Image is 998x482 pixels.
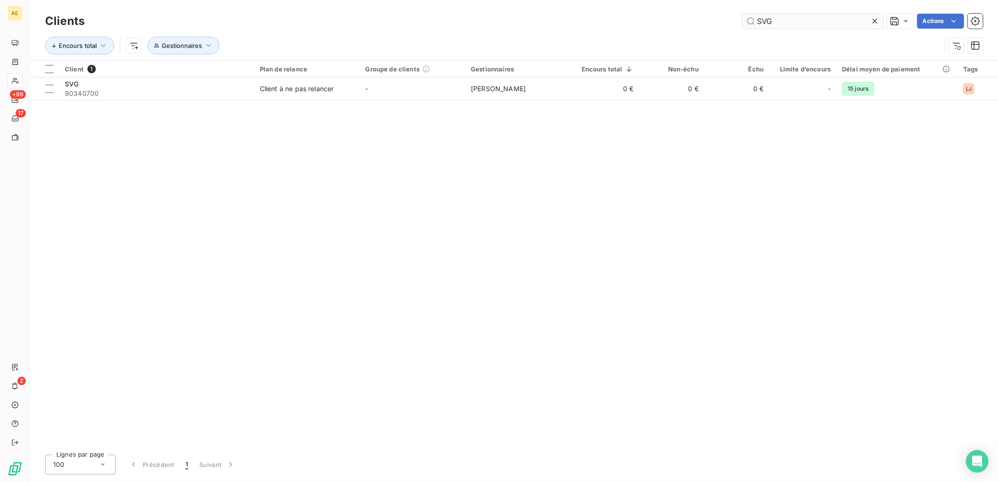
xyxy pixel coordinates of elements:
button: Actions [917,14,964,29]
span: 17 [16,109,26,117]
img: Logo LeanPay [8,461,23,476]
div: Tags [963,65,992,73]
span: - [828,84,831,93]
span: [PERSON_NAME] [471,85,526,93]
div: Délai moyen de paiement [842,65,952,73]
span: 90340700 [65,89,249,98]
div: Limite d’encours [775,65,831,73]
div: Encours total [577,65,634,73]
a: 17 [8,111,22,126]
div: Open Intercom Messenger [966,450,989,473]
span: Gestionnaires [162,42,202,49]
div: Échu [710,65,764,73]
span: +99 [10,90,26,99]
span: - [366,85,368,93]
td: 0 € [704,78,769,100]
span: Encours total [59,42,97,49]
span: 1 [87,65,96,73]
span: 15 jours [842,82,874,96]
span: 100 [53,460,64,469]
div: Non-échu [645,65,699,73]
a: +99 [8,92,22,107]
div: Client à ne pas relancer [260,84,334,93]
span: LJ [966,86,972,92]
button: Suivant [194,455,241,474]
div: Plan de relance [260,65,354,73]
div: Gestionnaires [471,65,565,73]
h3: Clients [45,13,85,30]
input: Rechercher [742,14,883,29]
span: SVG [65,80,78,88]
span: Client [65,65,84,73]
span: 2 [17,377,26,385]
button: 1 [180,455,194,474]
div: AE [8,6,23,21]
button: Précédent [123,455,180,474]
span: Groupe de clients [366,65,420,73]
td: 0 € [571,78,639,100]
button: Gestionnaires [148,37,219,54]
td: 0 € [639,78,704,100]
button: Encours total [45,37,114,54]
span: 1 [186,460,188,469]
